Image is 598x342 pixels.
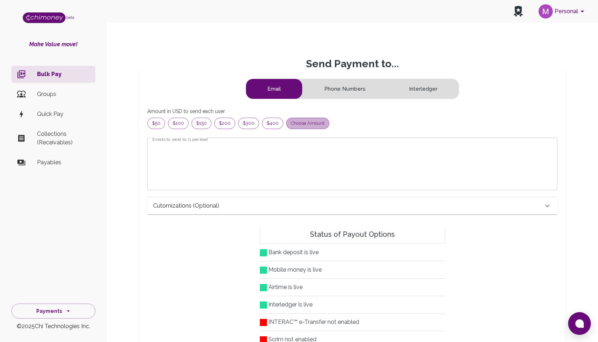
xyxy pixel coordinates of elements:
span: $150 [192,120,211,127]
div: $150 [192,118,211,129]
button: Open chat window [568,312,591,335]
p: Amount in USD to send each user [147,108,557,115]
p: Payables [37,158,90,167]
p: Bulk Pay [37,70,90,79]
span: $50 [148,120,165,127]
span: is live [298,301,313,308]
span: $200 [215,120,235,127]
div: Cutomizations (optional) [147,197,557,214]
span: is live [308,266,322,273]
p: Quick Pay [37,110,90,118]
img: avatar [539,4,553,18]
span: beta [66,15,74,20]
div: $50 [147,118,165,129]
label: Emails to send to (1 per line) [152,136,208,142]
div: $300 [238,118,259,129]
div: $400 [262,118,283,129]
span: Choose amount [287,120,329,127]
p: Send Payment to... [112,58,592,70]
span: INTERAC™ e-Transfer [260,319,359,325]
span: Mobile money [260,266,322,273]
div: $100 [168,118,189,129]
span: not enabled [327,319,359,325]
span: $100 [168,120,188,127]
button: Payments [11,304,95,319]
span: Airtime [260,284,303,290]
span: $300 [238,120,259,127]
div: Choose amount [286,118,329,129]
p: Groups [37,90,90,98]
p: Collections (Receivables) [37,130,90,147]
span: is live [288,284,303,290]
h6: Status of Payout Options [260,229,445,244]
span: Bank deposit [260,249,319,256]
button: phone [303,79,387,99]
span: $400 [262,120,283,127]
span: is live [304,249,319,256]
p: Cutomizations (optional) [153,202,219,210]
img: Logo [23,12,65,23]
button: account of current user [536,2,589,21]
button: interledgerWalletAddress [388,79,459,99]
span: Interledger [260,301,313,308]
div: text alignment [246,79,459,99]
div: $200 [214,118,235,129]
button: email [246,79,302,99]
